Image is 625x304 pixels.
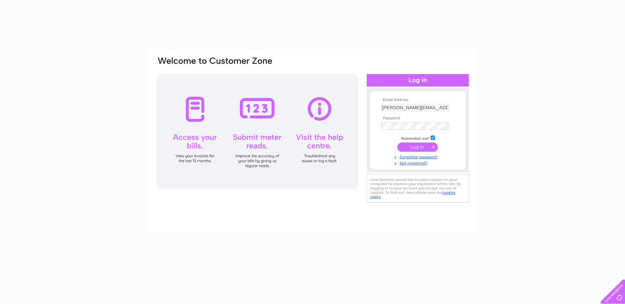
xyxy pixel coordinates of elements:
input: Submit [397,142,438,152]
td: Remember me? [380,135,456,141]
a: Not registered? [381,160,456,166]
div: Clear Business would like to place cookies on your computer to improve your experience of the sit... [367,174,469,203]
a: cookies policy [370,190,455,199]
th: Email Address: [380,98,456,102]
th: Password: [380,116,456,121]
a: Forgotten password? [381,153,456,160]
